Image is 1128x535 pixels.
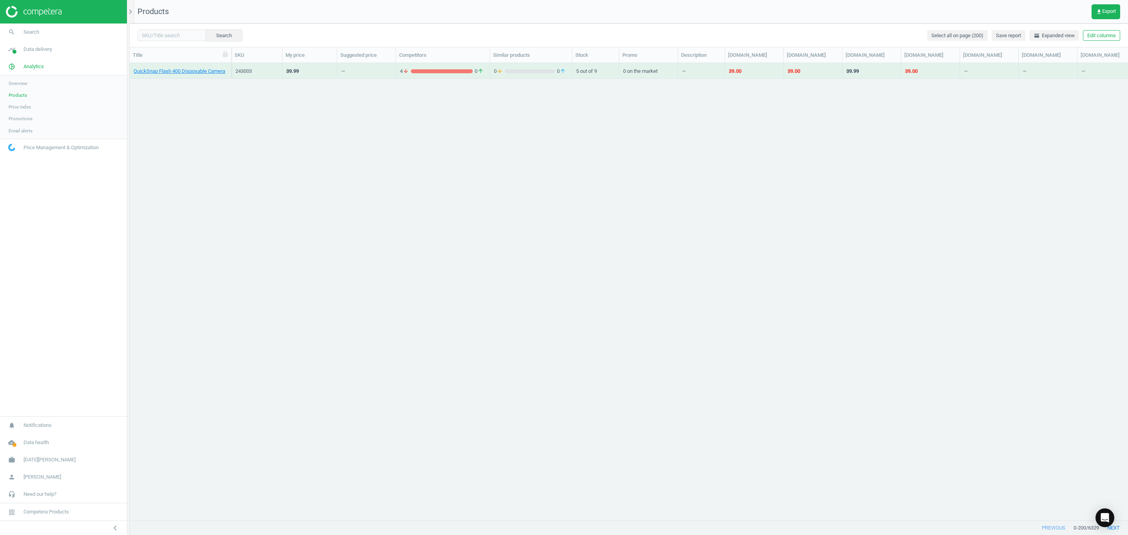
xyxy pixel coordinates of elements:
[137,29,206,41] input: SKU/Title search
[682,64,721,78] div: —
[9,80,27,87] span: Overview
[23,508,69,515] span: Competera Products
[494,68,505,75] span: 0
[1034,521,1074,535] button: previous
[473,68,486,75] span: 0
[1095,508,1114,527] div: Open Intercom Messenger
[23,474,61,481] span: [PERSON_NAME]
[905,68,918,75] div: 39.00
[9,116,33,122] span: Promotions
[23,456,76,463] span: [DATE][PERSON_NAME]
[341,68,345,78] div: —
[4,452,19,467] i: work
[1096,9,1102,15] i: get_app
[904,52,956,59] div: [DOMAIN_NAME]
[130,63,1128,511] div: grid
[963,52,1015,59] div: [DOMAIN_NAME]
[560,68,566,75] i: arrow_upward
[1083,30,1120,41] button: Edit columns
[9,104,31,110] span: Price index
[4,435,19,450] i: cloud_done
[400,68,411,75] span: 4
[1096,9,1116,15] span: Export
[576,64,615,78] div: 5 out of 9
[555,68,568,75] span: 0
[105,523,125,533] button: chevron_left
[728,52,780,59] div: [DOMAIN_NAME]
[477,68,484,75] i: arrow_upward
[403,68,409,75] i: arrow_downward
[846,52,898,59] div: [DOMAIN_NAME]
[622,52,674,59] div: Promo
[1074,524,1086,531] span: 0 - 200
[497,68,503,75] i: arrow_downward
[235,52,279,59] div: SKU
[927,30,988,41] button: Select all on page (200)
[133,52,228,59] div: Title
[1099,521,1128,535] button: next
[399,52,486,59] div: Competitors
[4,25,19,40] i: search
[126,7,135,16] i: chevron_right
[1086,524,1099,531] span: / 6329
[788,68,800,75] div: 39.00
[4,418,19,433] i: notifications
[23,144,99,151] span: Price Management & Optimization
[493,52,569,59] div: Similar products
[4,487,19,502] i: headset_mic
[23,63,44,70] span: Analytics
[1034,33,1040,39] i: horizontal_split
[286,68,299,75] div: 39.99
[1029,30,1079,41] button: horizontal_splitExpanded view
[787,52,839,59] div: [DOMAIN_NAME]
[110,523,120,533] i: chevron_left
[996,32,1021,39] span: Save report
[1023,68,1027,78] div: —
[729,68,741,75] div: 39.00
[681,52,721,59] div: Description
[235,68,278,75] div: 243003
[1022,52,1074,59] div: [DOMAIN_NAME]
[575,52,616,59] div: Stock
[931,32,983,39] span: Select all on page (200)
[4,59,19,74] i: pie_chart_outlined
[4,470,19,484] i: person
[23,491,56,498] span: Need our help?
[992,30,1025,41] button: Save report
[206,29,242,41] button: Search
[8,144,15,151] img: wGWNvw8QSZomAAAAABJRU5ErkJggg==
[23,46,52,53] span: Data delivery
[23,29,39,36] span: Search
[23,439,49,446] span: Data health
[9,128,33,134] span: Email alerts
[1034,32,1075,39] span: Expanded view
[286,52,334,59] div: My price
[134,68,225,75] a: QuickSnap Flash 400 Disposable Camera
[846,68,859,75] div: 39.99
[964,68,968,78] div: —
[623,64,674,78] div: 0 on the market
[6,6,61,18] img: ajHJNr6hYgQAAAAASUVORK5CYII=
[137,7,169,16] span: Products
[9,92,27,98] span: Products
[340,52,392,59] div: Suggested price
[23,422,52,429] span: Notifications
[1092,4,1120,19] button: get_appExport
[4,42,19,57] i: timeline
